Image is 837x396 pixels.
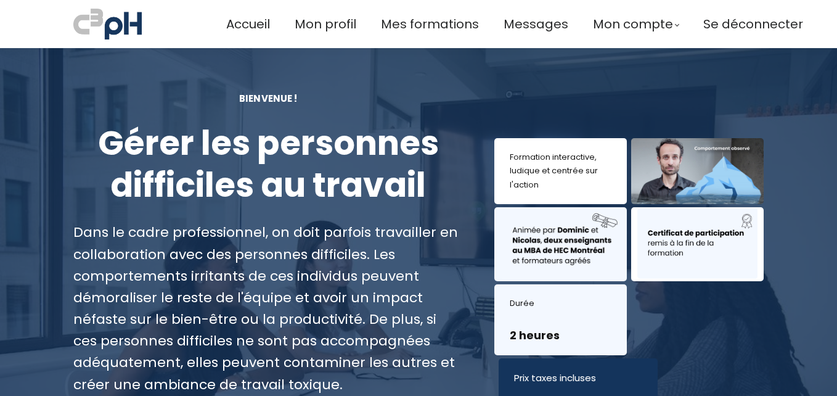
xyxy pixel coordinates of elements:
h3: 2 heures [510,328,611,343]
div: BIENVENUE ! [73,91,463,105]
span: Mon compte [593,14,673,35]
a: Accueil [226,14,270,35]
div: Formation interactive, ludique et centrée sur l'action [510,151,611,191]
a: Se déconnecter [703,14,803,35]
a: Messages [504,14,568,35]
img: a70bc7685e0efc0bd0b04b3506828469.jpeg [73,6,142,42]
a: Mes formations [381,14,479,35]
a: Mon profil [295,14,356,35]
div: Gérer les personnes difficiles au travail [73,123,463,206]
div: Prix taxes incluses [514,371,642,386]
div: Durée [510,297,611,310]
